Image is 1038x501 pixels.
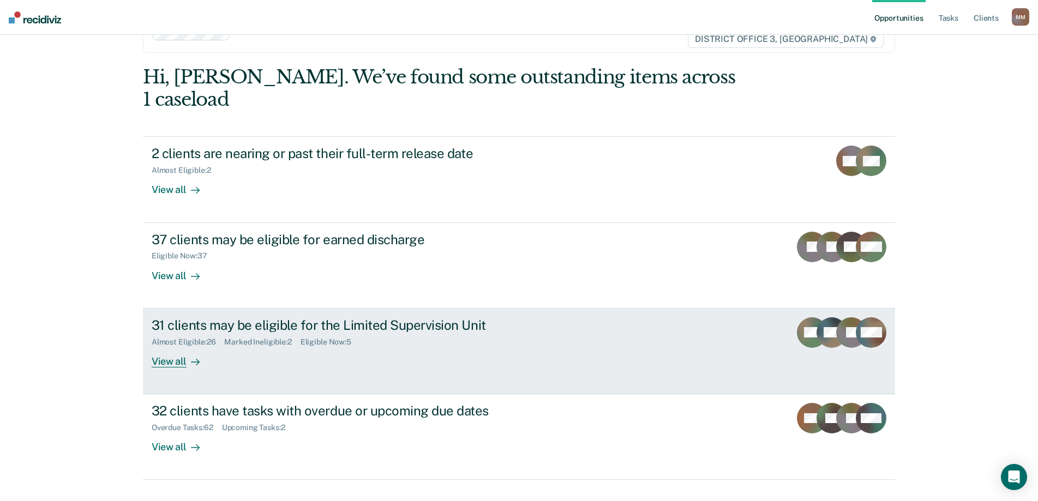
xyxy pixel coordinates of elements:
div: Eligible Now : 37 [152,251,216,261]
div: View all [152,261,213,282]
div: Upcoming Tasks : 2 [222,423,294,432]
div: View all [152,432,213,454]
img: Recidiviz [9,11,61,23]
div: View all [152,346,213,367]
a: 2 clients are nearing or past their full-term release dateAlmost Eligible:2View all [143,136,895,222]
div: 32 clients have tasks with overdue or upcoming due dates [152,403,535,419]
div: View all [152,175,213,196]
a: 32 clients have tasks with overdue or upcoming due datesOverdue Tasks:62Upcoming Tasks:2View all [143,394,895,480]
a: 37 clients may be eligible for earned dischargeEligible Now:37View all [143,223,895,309]
div: 2 clients are nearing or past their full-term release date [152,146,535,161]
div: Marked Ineligible : 2 [224,337,300,347]
a: 31 clients may be eligible for the Limited Supervision UnitAlmost Eligible:26Marked Ineligible:2E... [143,309,895,394]
button: MM [1012,8,1029,26]
div: 31 clients may be eligible for the Limited Supervision Unit [152,317,535,333]
div: Open Intercom Messenger [1001,464,1027,490]
div: Hi, [PERSON_NAME]. We’ve found some outstanding items across 1 caseload [143,66,745,111]
div: Almost Eligible : 2 [152,166,220,175]
div: Almost Eligible : 26 [152,337,225,347]
div: M M [1012,8,1029,26]
div: Eligible Now : 5 [301,337,360,347]
span: DISTRICT OFFICE 3, [GEOGRAPHIC_DATA] [688,31,884,48]
div: Overdue Tasks : 62 [152,423,222,432]
div: 37 clients may be eligible for earned discharge [152,232,535,248]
